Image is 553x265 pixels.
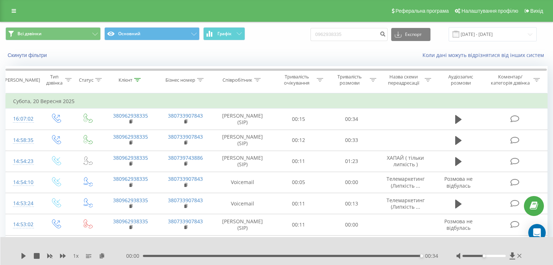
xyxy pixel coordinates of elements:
[13,154,32,168] div: 14:54:23
[425,252,438,260] span: 00:34
[444,175,473,189] span: Розмова не відбулась
[217,31,232,36] span: Графік
[126,252,143,260] span: 00:00
[272,130,325,151] td: 00:12
[325,130,378,151] td: 00:33
[440,74,482,86] div: Аудіозапис розмови
[272,109,325,130] td: 00:15
[325,109,378,130] td: 00:34
[17,31,41,37] span: Всі дзвінки
[213,109,272,130] td: [PERSON_NAME] (SIP)
[272,193,325,214] td: 00:11
[213,235,272,256] td: [PERSON_NAME] (SIP)
[385,74,423,86] div: Назва схеми переадресації
[332,74,368,86] div: Тривалість розмови
[165,77,195,83] div: Бізнес номер
[391,28,430,41] button: Експорт
[5,27,101,40] button: Всі дзвінки
[272,172,325,193] td: 00:05
[203,27,245,40] button: Графік
[119,77,132,83] div: Клієнт
[310,28,388,41] input: Пошук за номером
[213,214,272,235] td: [PERSON_NAME] (SIP)
[461,8,518,14] span: Налаштування профілю
[325,172,378,193] td: 00:00
[6,94,548,109] td: Субота, 20 Вересня 2025
[325,235,378,256] td: 01:45
[168,175,203,182] a: 380733907843
[5,52,51,58] button: Скинути фільтри
[104,27,200,40] button: Основний
[168,112,203,119] a: 380733907843
[13,196,32,211] div: 14:53:24
[325,193,378,214] td: 00:13
[272,214,325,235] td: 00:11
[46,74,63,86] div: Тип дзвінка
[482,254,485,257] div: Accessibility label
[113,197,148,204] a: 380962938335
[223,77,252,83] div: Співробітник
[489,74,532,86] div: Коментар/категорія дзвінка
[272,235,325,256] td: 00:13
[528,224,546,241] div: Open Intercom Messenger
[79,77,93,83] div: Статус
[213,172,272,193] td: Voicemail
[530,8,543,14] span: Вихід
[13,133,32,147] div: 14:58:35
[420,254,423,257] div: Accessibility label
[168,154,203,161] a: 380739743886
[113,112,148,119] a: 380962938335
[13,175,32,189] div: 14:54:10
[396,8,449,14] span: Реферальна програма
[213,193,272,214] td: Voicemail
[213,151,272,172] td: [PERSON_NAME] (SIP)
[113,218,148,225] a: 380962938335
[378,151,433,172] td: ХАПАЙ ( тільки липкість )
[13,217,32,232] div: 14:53:02
[113,133,148,140] a: 380962938335
[386,175,425,189] span: Телемаркетинг (Липкість ...
[3,77,40,83] div: [PERSON_NAME]
[73,252,79,260] span: 1 x
[272,151,325,172] td: 00:11
[444,218,473,231] span: Розмова не відбулась
[168,133,203,140] a: 380733907843
[168,218,203,225] a: 380733907843
[279,74,315,86] div: Тривалість очікування
[213,130,272,151] td: [PERSON_NAME] (SIP)
[113,154,148,161] a: 380962938335
[113,175,148,182] a: 380962938335
[168,197,203,204] a: 380733907843
[13,112,32,126] div: 16:07:02
[325,214,378,235] td: 00:00
[325,151,378,172] td: 01:23
[422,52,548,58] a: Коли дані можуть відрізнятися вiд інших систем
[386,197,425,210] span: Телемаркетинг (Липкість ...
